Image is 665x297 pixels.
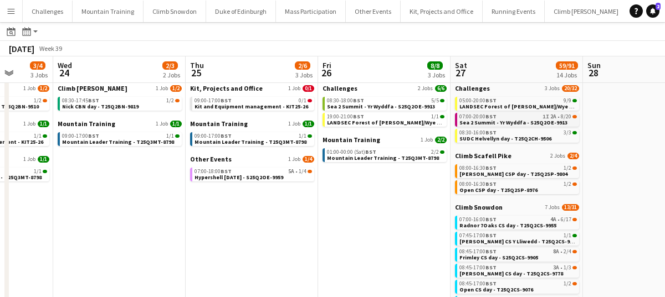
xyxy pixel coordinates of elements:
span: BST [221,132,232,139]
span: 1 Job [23,85,35,92]
span: 2/2 [431,149,439,155]
button: Challenges [23,1,73,22]
span: 28 [586,66,601,79]
a: Mountain Training1 Job1/1 [58,119,182,128]
span: BST [365,148,376,155]
span: 25 [188,66,204,79]
span: 1/3 [564,265,571,270]
a: Climb Scafell Pike2 Jobs2/4 [455,152,579,160]
button: Running Events [483,1,545,22]
span: 1/1 [564,233,571,238]
span: 2/4 [572,250,577,253]
span: Sea 2 Summit - Yr Wyddfa - S25Q2OE-9913 [459,119,567,126]
a: 07:00-20:00BST1I2A•8/20Sea 2 Summit - Yr Wyddfa - S25Q2OE-9913 [459,113,577,126]
a: Mountain Training1 Job1/1 [190,119,314,128]
div: Mountain Training1 Job1/109:00-17:00BST1/1Mountain Leader Training - T25Q3MT-8798 [58,119,182,148]
span: 1/1 [572,234,577,237]
span: 3/3 [564,130,571,136]
span: SUDC Helvellyn day - T25Q2CH-9506 [459,135,551,142]
span: 1/2 [564,281,571,286]
span: 1 Job [288,121,300,127]
span: BST [353,97,364,104]
span: 08:30-17:45 [62,98,99,103]
span: 6/17 [572,218,577,221]
a: 08:00-16:30BST1/2Open CSP day - T25Q2SP-8976 [459,180,577,193]
div: Climb Scafell Pike2 Jobs2/408:00-16:30BST1/2[PERSON_NAME] CSP day - T25Q2SP-980408:00-16:30BST1/2... [455,152,579,203]
span: 3 Jobs [545,85,560,92]
span: BST [485,264,497,271]
a: Climb Snowdon7 Jobs13/31 [455,203,579,211]
button: Other Events [346,1,401,22]
span: 1 Job [23,121,35,127]
span: 08:45-17:00 [459,249,497,254]
span: 19:00-21:00 [327,114,364,119]
div: • [459,217,577,222]
span: 6/6 [435,85,447,92]
a: 08:30-16:00BST3/3SUDC Helvellyn day - T25Q2CH-9506 [459,129,577,142]
span: 1/1 [34,169,42,174]
button: Climb [PERSON_NAME] [545,1,628,22]
span: 59/91 [556,61,578,70]
a: 08:45-17:00BST3A•1/3[PERSON_NAME] CS day - T25Q2CS-9778 [459,264,577,277]
a: 05:00-20:00BST9/9LANDSEC Forest of [PERSON_NAME]/Wye Valley Challenge - S25Q2CH-9594 [459,97,577,110]
a: 08:30-17:45BST1/2Nick CBN day - T25Q2BN-9819 [62,97,180,110]
span: 27 [453,66,467,79]
span: 09:00-17:00 [195,98,232,103]
span: Open CS day - T25Q2CS-9076 [459,286,533,293]
span: 09:00-17:00 [195,133,232,139]
span: 1/1 [38,156,49,163]
span: 1/2 [43,99,47,102]
span: BST [485,180,497,187]
span: Radnor 7Oaks CS day - T25Q2CS-9955 [459,222,556,229]
a: 01:00-00:00 (Sat)BST2/2Mountain Leader Training - T25Q3MT-8798 [327,148,444,161]
span: 1 Job [156,121,168,127]
span: 1/1 [440,115,444,118]
span: 24 [56,66,72,79]
span: 2/4 [567,153,579,159]
span: 08:45-17:00 [459,265,497,270]
span: 1/4 [299,169,306,174]
div: Mountain Training1 Job1/109:00-17:00BST1/1Mountain Leader Training - T25Q3MT-8798 [190,119,314,155]
a: 08:45-17:00BST1/2Open CS day - T25Q2CS-9076 [459,280,577,293]
span: Mountain Leader Training - T25Q3MT-8798 [62,138,174,145]
span: Challenges [323,84,357,92]
div: 3 Jobs [428,71,445,79]
span: 1/1 [299,133,306,139]
span: Mountain Training [323,136,380,144]
span: 1 Job [23,156,35,163]
span: 2/2 [435,137,447,143]
span: 07:00-20:00 [459,114,497,119]
a: 09:00-17:00BST1/1Mountain Leader Training - T25Q3MT-8798 [195,132,312,145]
span: Week 39 [37,44,64,53]
a: 07:45-17:00BST1/1[PERSON_NAME] CS Y Lliwedd - T25Q2CS-9765 [459,232,577,244]
span: 5/5 [440,99,444,102]
div: Other Events1 Job1/407:00-18:00BST5A•1/4Hypershell [DATE] - S25Q2OE-9959 [190,155,314,184]
span: 1/1 [170,121,182,127]
span: 1 Job [156,85,168,92]
span: 08:00-16:30 [459,181,497,187]
span: 1 Job [421,137,433,143]
span: BST [485,129,497,136]
span: 13/31 [562,204,579,211]
span: BST [485,113,497,120]
span: Janna CS Y Lliwedd - T25Q2CS-9765 [459,238,578,245]
span: 07:00-16:00 [459,217,497,222]
div: Mountain Training1 Job2/201:00-00:00 (Sat)BST2/2Mountain Leader Training - T25Q3MT-8798 [323,136,447,164]
span: 1/4 [308,170,312,173]
span: BST [88,97,99,104]
div: • [459,114,577,119]
a: 08:45-17:00BST8A•2/4Frimley CS day - S25Q2CS-9905 [459,248,577,260]
a: Mountain Training1 Job2/2 [323,136,447,144]
span: 8/20 [572,115,577,118]
span: BST [485,97,497,104]
span: 1/2 [564,181,571,187]
span: 5A [288,169,294,174]
button: Mass Participation [276,1,346,22]
span: Mountain Leader Training - T25Q3MT-8798 [195,138,306,145]
span: 8/8 [427,61,443,70]
div: 14 Jobs [556,71,577,79]
div: Kit, Projects and Office1 Job0/109:00-17:00BST0/1Kit and Equipment management - KIT25-26 [190,84,314,119]
span: 1/2 [564,165,571,171]
a: Other Events1 Job1/4 [190,155,314,163]
a: 07:00-18:00BST5A•1/4Hypershell [DATE] - S25Q2OE-9959 [195,168,312,180]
